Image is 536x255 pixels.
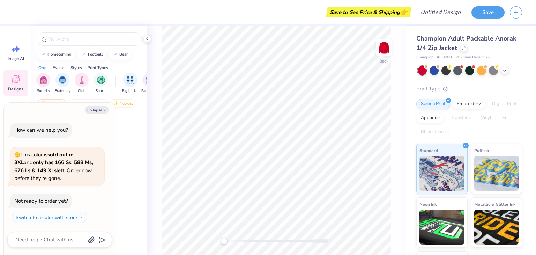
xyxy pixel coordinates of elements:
[59,76,66,84] img: Fraternity Image
[455,54,490,60] span: Minimum Order: 12 +
[146,76,154,84] img: Parent's Weekend Image
[70,65,82,71] div: Styles
[47,52,72,56] div: homecoming
[400,8,408,16] span: 👉
[126,76,134,84] img: Big Little Reveal Image
[498,113,514,123] div: Foil
[14,126,68,133] div: How can we help you?
[377,41,391,54] img: Back
[81,52,87,57] img: trend_line.gif
[36,73,50,94] button: filter button
[87,65,108,71] div: Print Types
[48,36,137,43] input: Try "Alpha"
[474,210,519,245] img: Metallic & Glitter Ink
[53,65,65,71] div: Events
[14,151,93,182] span: This color is and left. Order now before they're gone.
[221,238,228,245] div: Accessibility label
[476,113,496,123] div: Vinyl
[112,52,118,57] img: trend_line.gif
[416,54,433,60] span: Champion
[122,73,138,94] div: filter for Big Little Reveal
[55,73,70,94] div: filter for Fraternity
[141,88,157,94] span: Parent's Weekend
[119,52,128,56] div: bear
[415,5,466,19] input: Untitled Design
[37,88,50,94] span: Sorority
[452,99,485,109] div: Embroidery
[8,86,23,92] span: Designs
[77,49,106,60] button: football
[416,34,516,52] span: Champion Adult Packable Anorak 1/4 Zip Jacket
[474,201,515,208] span: Metallic & Glitter Ink
[12,212,87,223] button: Switch to a color with stock
[94,73,108,94] button: filter button
[37,49,75,60] button: homecoming
[437,54,452,60] span: # CO200
[78,76,85,84] img: Club Image
[40,101,46,106] img: trending.gif
[474,147,489,154] span: Puff Ink
[39,76,47,84] img: Sorority Image
[446,113,474,123] div: Transfers
[75,73,89,94] button: filter button
[419,201,437,208] span: Neon Ink
[141,73,157,94] div: filter for Parent's Weekend
[419,156,464,191] img: Standard
[14,152,20,158] span: 🫣
[109,49,131,60] button: bear
[79,215,83,219] img: Switch to a color with stock
[68,99,107,108] div: Most Favorited
[416,99,450,109] div: Screen Print
[419,147,438,154] span: Standard
[8,56,24,61] span: Image AI
[14,197,68,204] div: Not ready to order yet?
[487,99,521,109] div: Digital Print
[416,127,450,137] div: Rhinestones
[328,7,410,17] div: Save to See Price & Shipping
[97,76,105,84] img: Sports Image
[71,101,77,106] img: most_fav.gif
[416,85,522,93] div: Print Type
[141,73,157,94] button: filter button
[94,73,108,94] div: filter for Sports
[14,159,93,174] strong: only has 166 Ss, 588 Ms, 676 Ls & 149 XLs
[113,101,118,106] img: newest.gif
[55,73,70,94] button: filter button
[37,99,66,108] div: Trending
[78,88,85,94] span: Club
[471,6,505,19] button: Save
[419,210,464,245] img: Neon Ink
[122,73,138,94] button: filter button
[96,88,106,94] span: Sports
[379,58,388,64] div: Back
[36,73,50,94] div: filter for Sorority
[474,156,519,191] img: Puff Ink
[38,65,47,71] div: Orgs
[122,88,138,94] span: Big Little Reveal
[88,52,103,56] div: football
[85,106,109,114] button: Collapse
[416,113,444,123] div: Applique
[110,99,136,108] div: Newest
[55,88,70,94] span: Fraternity
[40,52,46,57] img: trend_line.gif
[75,73,89,94] div: filter for Club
